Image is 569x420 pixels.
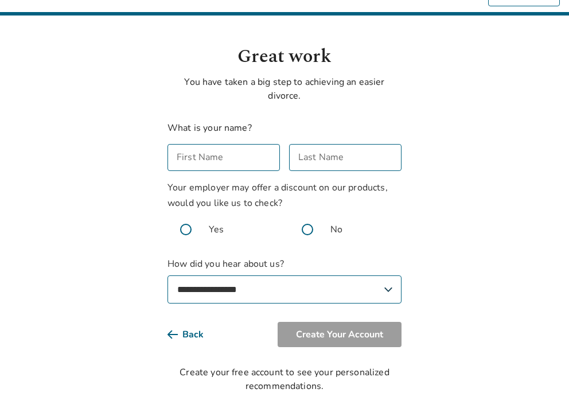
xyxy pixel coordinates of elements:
button: Back [167,322,222,347]
span: Yes [209,223,224,236]
button: Create Your Account [278,322,402,347]
div: Create your free account to see your personalized recommendations. [167,365,402,393]
p: You have taken a big step to achieving an easier divorce. [167,75,402,103]
iframe: Chat Widget [512,365,569,420]
label: What is your name? [167,122,252,134]
select: How did you hear about us? [167,275,402,304]
span: Your employer may offer a discount on our products, would you like us to check? [167,181,388,209]
h1: Great work [167,43,402,71]
span: No [330,223,342,236]
label: How did you hear about us? [167,257,402,304]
